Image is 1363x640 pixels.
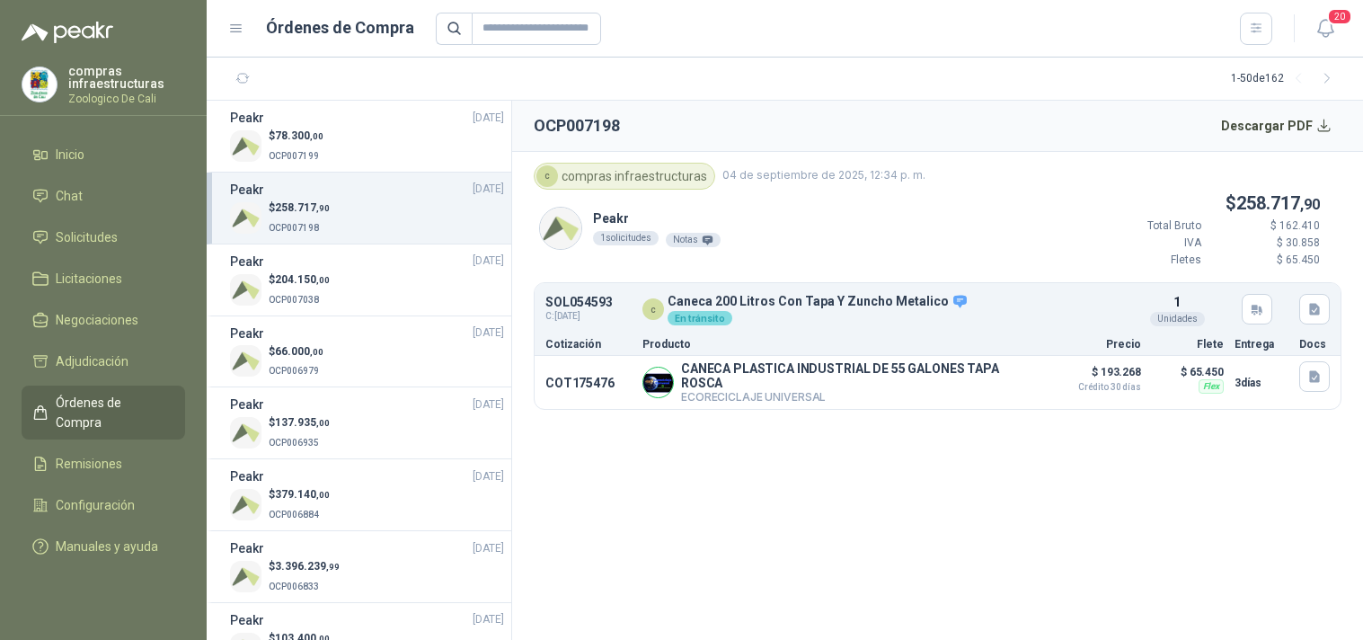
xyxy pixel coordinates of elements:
a: Chat [22,179,185,213]
h3: Peakr [230,180,264,200]
p: Entrega [1235,339,1288,350]
span: OCP007199 [269,151,319,161]
span: Configuración [56,495,135,515]
p: Flete [1152,339,1224,350]
a: Manuales y ayuda [22,529,185,564]
img: Company Logo [230,489,261,520]
span: C: [DATE] [545,309,613,324]
span: OCP006935 [269,438,319,448]
p: COT175476 [545,376,632,390]
a: Adjudicación [22,344,185,378]
div: En tránsito [668,311,732,325]
span: Adjudicación [56,351,128,371]
span: ,00 [316,275,330,285]
h3: Peakr [230,610,264,630]
div: 1 solicitudes [593,231,659,245]
h3: Peakr [230,467,264,486]
div: Unidades [1150,312,1205,326]
span: Licitaciones [56,269,122,289]
p: $ [269,128,323,145]
p: Docs [1299,339,1330,350]
img: Logo peakr [22,22,113,43]
span: ,90 [316,203,330,213]
span: OCP006884 [269,510,319,520]
span: ,90 [1300,196,1320,213]
h3: Peakr [230,324,264,343]
img: Company Logo [230,417,261,449]
span: ,99 [326,562,340,572]
span: 04 de septiembre de 2025, 12:34 p. m. [722,167,925,184]
p: CANECA PLASTICA INDUSTRIAL DE 55 GALONES TAPA ROSCA [681,361,1040,390]
span: Inicio [56,145,84,164]
a: Peakr[DATE] Company Logo$137.935,00OCP006935 [230,395,504,451]
p: $ [269,486,330,503]
span: [DATE] [473,540,504,557]
span: [DATE] [473,253,504,270]
img: Company Logo [230,130,261,162]
a: Solicitudes [22,220,185,254]
img: Company Logo [230,202,261,234]
span: Remisiones [56,454,122,474]
p: compras infraestructuras [68,65,185,90]
a: Remisiones [22,447,185,481]
span: OCP007038 [269,295,319,305]
p: $ [269,343,323,360]
p: IVA [1093,235,1201,252]
a: Licitaciones [22,262,185,296]
p: Cotización [545,339,632,350]
span: 78.300 [275,129,323,142]
span: ,00 [316,490,330,500]
button: Descargar PDF [1211,108,1342,144]
a: Negociaciones [22,303,185,337]
span: ,00 [310,131,323,141]
p: $ 193.268 [1051,361,1141,392]
p: $ 65.450 [1212,252,1320,269]
p: Precio [1051,339,1141,350]
div: c [642,298,664,320]
p: 3 días [1235,372,1288,394]
span: [DATE] [473,611,504,628]
span: ,00 [310,347,323,357]
div: Notas [666,233,721,247]
span: [DATE] [473,468,504,485]
img: Company Logo [540,208,581,249]
p: SOL054593 [545,296,613,309]
h3: Peakr [230,252,264,271]
p: Fletes [1093,252,1201,269]
span: Chat [56,186,83,206]
p: 1 [1173,292,1181,312]
span: OCP006833 [269,582,319,591]
span: [DATE] [473,396,504,413]
a: Órdenes de Compra [22,386,185,440]
h3: Peakr [230,108,264,128]
p: $ [1093,190,1320,218]
span: Solicitudes [56,227,118,247]
span: 258.717 [1236,192,1320,214]
span: 3.396.239 [275,560,340,573]
img: Company Logo [230,274,261,306]
span: 66.000 [275,345,323,358]
a: Peakr[DATE] Company Logo$258.717,90OCP007198 [230,180,504,236]
a: Peakr[DATE] Company Logo$379.140,00OCP006884 [230,467,504,523]
p: $ 65.450 [1152,361,1224,383]
span: OCP007198 [269,223,319,233]
h3: Peakr [230,538,264,558]
p: $ 162.410 [1212,218,1320,235]
a: Inicio [22,138,185,172]
span: 379.140 [275,488,330,501]
p: Producto [642,339,1040,350]
div: c [536,165,558,187]
p: Zoologico De Cali [68,93,185,104]
span: Órdenes de Compra [56,393,168,432]
p: $ 30.858 [1212,235,1320,252]
a: Peakr[DATE] Company Logo$78.300,00OCP007199 [230,108,504,164]
span: OCP006979 [269,366,319,376]
a: Peakr[DATE] Company Logo$204.150,00OCP007038 [230,252,504,308]
p: $ [269,414,330,431]
span: [DATE] [473,181,504,198]
p: $ [269,200,330,217]
a: Peakr[DATE] Company Logo$66.000,00OCP006979 [230,324,504,380]
a: Configuración [22,488,185,522]
h2: OCP007198 [534,113,620,138]
img: Company Logo [230,561,261,592]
